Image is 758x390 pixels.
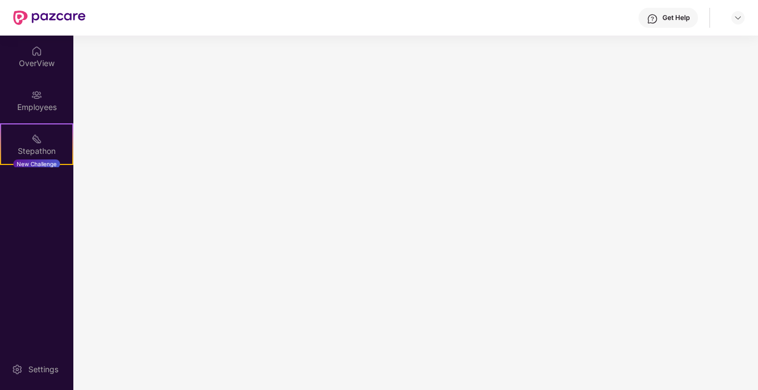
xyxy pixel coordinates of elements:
[13,159,60,168] div: New Challenge
[13,11,86,25] img: New Pazcare Logo
[25,364,62,375] div: Settings
[647,13,658,24] img: svg+xml;base64,PHN2ZyBpZD0iSGVscC0zMngzMiIgeG1sbnM9Imh0dHA6Ly93d3cudzMub3JnLzIwMDAvc3ZnIiB3aWR0aD...
[662,13,690,22] div: Get Help
[1,146,72,157] div: Stepathon
[12,364,23,375] img: svg+xml;base64,PHN2ZyBpZD0iU2V0dGluZy0yMHgyMCIgeG1sbnM9Imh0dHA6Ly93d3cudzMub3JnLzIwMDAvc3ZnIiB3aW...
[31,46,42,57] img: svg+xml;base64,PHN2ZyBpZD0iSG9tZSIgeG1sbnM9Imh0dHA6Ly93d3cudzMub3JnLzIwMDAvc3ZnIiB3aWR0aD0iMjAiIG...
[734,13,742,22] img: svg+xml;base64,PHN2ZyBpZD0iRHJvcGRvd24tMzJ4MzIiIHhtbG5zPSJodHRwOi8vd3d3LnczLm9yZy8yMDAwL3N2ZyIgd2...
[31,133,42,144] img: svg+xml;base64,PHN2ZyB4bWxucz0iaHR0cDovL3d3dy53My5vcmcvMjAwMC9zdmciIHdpZHRoPSIyMSIgaGVpZ2h0PSIyMC...
[31,89,42,101] img: svg+xml;base64,PHN2ZyBpZD0iRW1wbG95ZWVzIiB4bWxucz0iaHR0cDovL3d3dy53My5vcmcvMjAwMC9zdmciIHdpZHRoPS...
